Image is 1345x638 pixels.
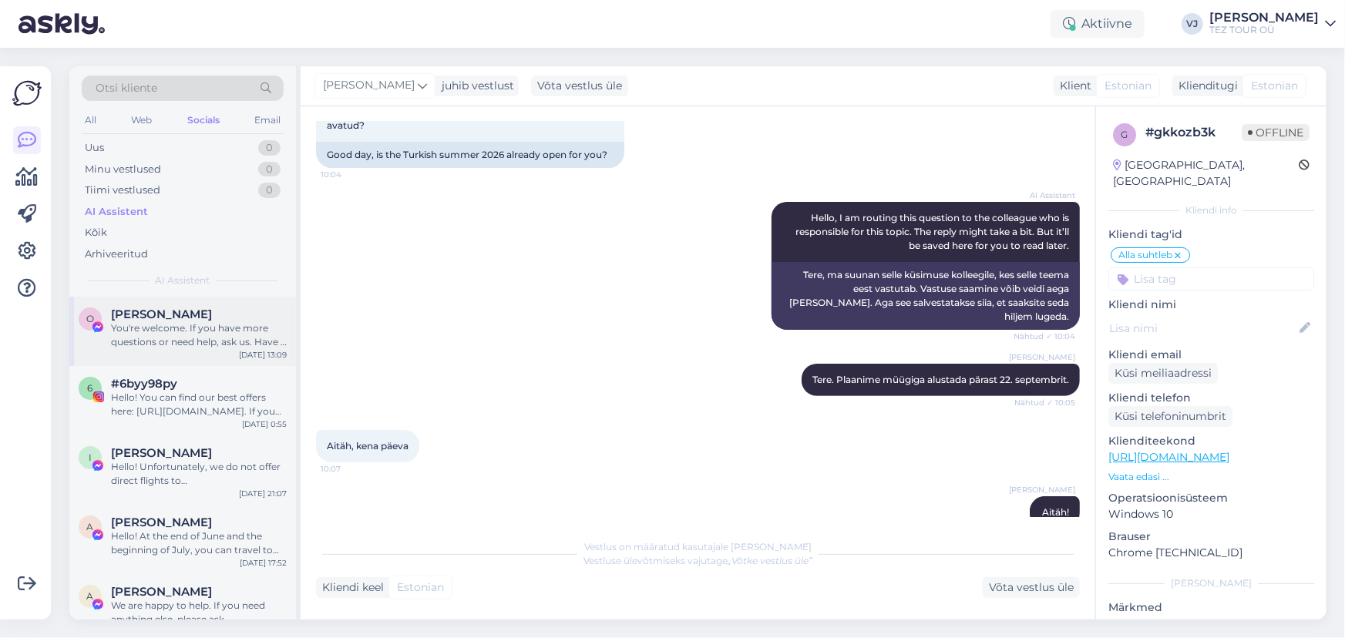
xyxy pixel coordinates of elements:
div: You're welcome. If you have more questions or need help, ask us. Have a good day. [111,321,287,349]
div: [PERSON_NAME] [1108,576,1314,590]
div: TEZ TOUR OÜ [1209,24,1319,36]
div: Good day, is the Turkish summer 2026 already open for you? [316,142,624,168]
div: Aktiivne [1051,10,1145,38]
div: [PERSON_NAME] [1209,12,1319,24]
p: Chrome [TECHNICAL_ID] [1108,545,1314,561]
span: 6 [88,382,93,394]
span: g [1121,129,1128,140]
div: Minu vestlused [85,162,161,177]
div: [DATE] 13:09 [239,349,287,361]
span: O [86,313,94,324]
div: [DATE] 17:52 [240,557,287,569]
p: Märkmed [1108,599,1314,616]
span: Estonian [1251,78,1298,94]
span: Hello, I am routing this question to the colleague who is responsible for this topic. The reply m... [795,212,1071,251]
div: AI Assistent [85,204,148,220]
div: 0 [258,183,281,198]
div: Küsi telefoninumbrit [1108,406,1232,427]
span: 10:04 [321,169,378,180]
span: Andre Eding [111,515,212,529]
div: We are happy to help. If you need anything else, please ask. [111,599,287,626]
div: [GEOGRAPHIC_DATA], [GEOGRAPHIC_DATA] [1113,157,1299,190]
div: [DATE] 21:07 [239,488,287,499]
div: All [82,110,99,130]
div: Kliendi info [1108,203,1314,217]
div: # gkkozb3k [1145,123,1242,142]
div: Võta vestlus üle [983,577,1080,598]
span: Olga Kohal [111,307,212,321]
div: Klient [1054,78,1091,94]
span: Offline [1242,124,1310,141]
div: Tiimi vestlused [85,183,160,198]
span: [PERSON_NAME] [323,77,415,94]
img: Askly Logo [12,79,42,108]
i: „Võtke vestlus üle” [728,555,812,566]
a: [URL][DOMAIN_NAME] [1108,450,1229,464]
p: Kliendi nimi [1108,297,1314,313]
div: 0 [258,140,281,156]
span: Otsi kliente [96,80,157,96]
div: 0 [258,162,281,177]
span: Estonian [397,579,444,596]
span: Alla suhtleb [1118,250,1172,260]
span: Inga Toivonen [111,446,212,460]
p: Vaata edasi ... [1108,470,1314,484]
div: Hello! Unfortunately, we do not offer direct flights to [GEOGRAPHIC_DATA] or [GEOGRAPHIC_DATA]. H... [111,460,287,488]
input: Lisa nimi [1109,320,1296,337]
div: [DATE] 0:55 [242,418,287,430]
div: Tere, ma suunan selle küsimuse kolleegile, kes selle teema eest vastutab. Vastuse saamine võib ve... [772,262,1080,330]
span: AI Assistent [1017,190,1075,201]
span: Vestluse ülevõtmiseks vajutage [583,555,812,566]
div: VJ [1182,13,1203,35]
span: Nähtud ✓ 10:04 [1014,331,1075,342]
p: Kliendi telefon [1108,390,1314,406]
span: Tere. Plaanime müügiga alustada pärast 22. septembrit. [812,374,1069,385]
p: Windows 10 [1108,506,1314,522]
span: Anna Tru [111,585,212,599]
div: Email [251,110,284,130]
span: [PERSON_NAME] [1009,351,1075,363]
p: Kliendi email [1108,347,1314,363]
a: [PERSON_NAME]TEZ TOUR OÜ [1209,12,1336,36]
span: [PERSON_NAME] [1009,484,1075,495]
span: A [87,590,94,602]
span: Aitäh, kena päeva [327,440,409,452]
span: #6byy98py [111,377,177,391]
span: Nähtud ✓ 10:05 [1014,397,1075,408]
span: Vestlus on määratud kasutajale [PERSON_NAME] [584,541,812,552]
div: juhib vestlust [435,78,514,94]
div: Kliendi keel [316,579,384,596]
span: A [87,521,94,532]
p: Brauser [1108,529,1314,545]
span: Estonian [1105,78,1152,94]
p: Kliendi tag'id [1108,227,1314,243]
div: Küsi meiliaadressi [1108,363,1218,384]
div: Web [128,110,155,130]
div: Hello! You can find our best offers here: [URL][DOMAIN_NAME]. If you want to stay updated with ou... [111,391,287,418]
div: Arhiveeritud [85,247,148,262]
div: Hello! At the end of June and the beginning of July, you can travel to several destinations where... [111,529,287,557]
div: Uus [85,140,104,156]
span: Aitäh! [1042,506,1069,518]
div: Kõik [85,225,107,240]
input: Lisa tag [1108,267,1314,290]
span: I [89,452,92,463]
div: Võta vestlus üle [531,76,628,96]
span: AI Assistent [156,274,210,287]
div: Socials [184,110,223,130]
div: Klienditugi [1172,78,1238,94]
p: Operatsioonisüsteem [1108,490,1314,506]
p: Klienditeekond [1108,433,1314,449]
span: 10:07 [321,463,378,475]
